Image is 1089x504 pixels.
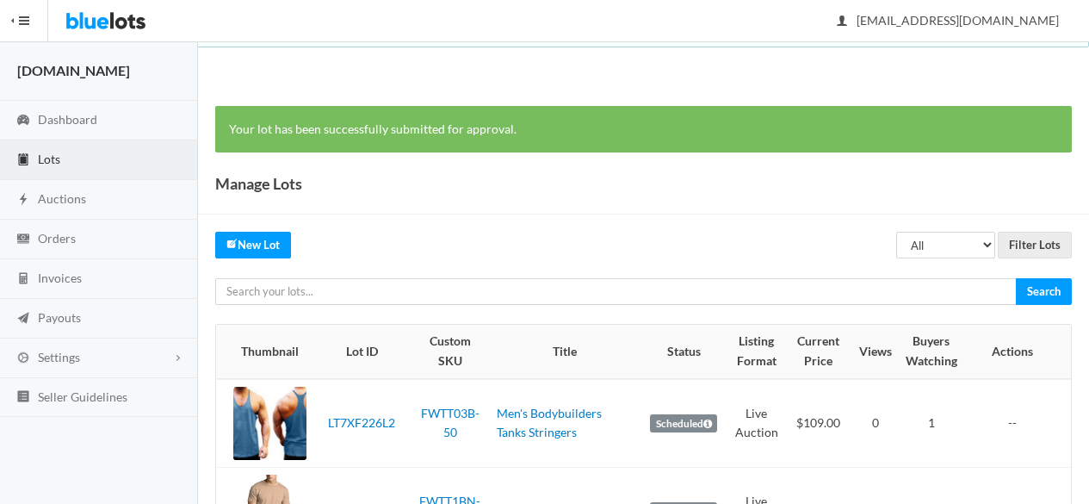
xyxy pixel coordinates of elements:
[838,13,1059,28] span: [EMAIL_ADDRESS][DOMAIN_NAME]
[899,325,964,378] th: Buyers Watching
[38,350,80,364] span: Settings
[899,379,964,468] td: 1
[216,325,313,378] th: Thumbnail
[728,379,785,468] td: Live Auction
[15,192,32,208] ion-icon: flash
[15,351,32,367] ion-icon: cog
[15,152,32,169] ion-icon: clipboard
[15,389,32,406] ion-icon: list box
[215,232,291,258] a: createNew Lot
[785,379,852,468] td: $109.00
[38,112,97,127] span: Dashboard
[833,14,851,30] ion-icon: person
[421,406,480,440] a: FWTT03B-50
[215,278,1017,305] input: Search your lots...
[640,325,728,378] th: Status
[226,238,238,249] ion-icon: create
[728,325,785,378] th: Listing Format
[38,152,60,166] span: Lots
[852,325,899,378] th: Views
[852,379,899,468] td: 0
[497,406,602,440] a: Men's Bodybuilders Tanks Stringers
[38,191,86,206] span: Auctions
[785,325,852,378] th: Current Price
[17,62,130,78] strong: [DOMAIN_NAME]
[15,271,32,288] ion-icon: calculator
[38,231,76,246] span: Orders
[964,325,1071,378] th: Actions
[38,271,82,285] span: Invoices
[1016,278,1072,305] input: Search
[998,232,1072,258] input: Filter Lots
[15,311,32,327] ion-icon: paper plane
[15,232,32,248] ion-icon: cash
[650,414,717,433] label: Scheduled
[15,113,32,129] ion-icon: speedometer
[229,120,1058,140] p: Your lot has been successfully submitted for approval.
[964,379,1071,468] td: --
[313,325,410,378] th: Lot ID
[410,325,490,378] th: Custom SKU
[215,171,302,196] h1: Manage Lots
[38,310,81,325] span: Payouts
[490,325,640,378] th: Title
[38,389,127,404] span: Seller Guidelines
[328,415,395,430] a: LT7XF226L2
